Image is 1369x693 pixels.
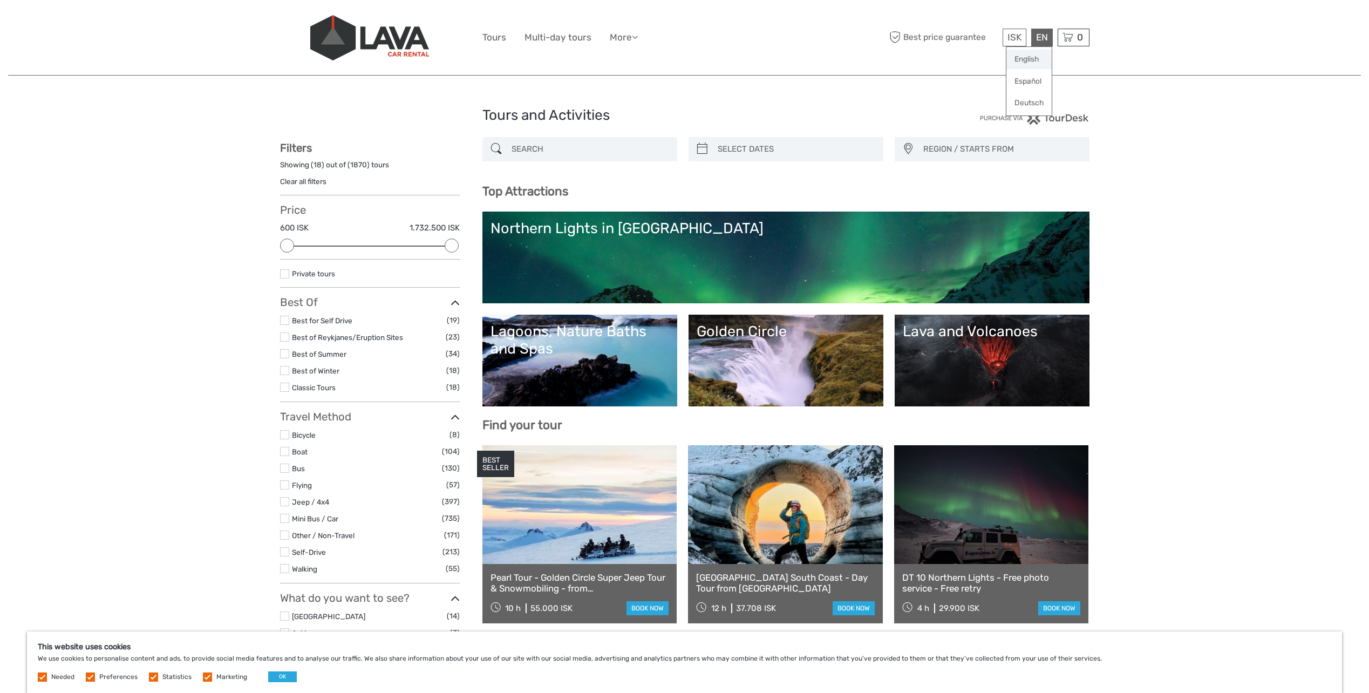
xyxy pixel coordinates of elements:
[1007,32,1021,43] span: ISK
[491,220,1081,295] a: Northern Lights in [GEOGRAPHIC_DATA]
[292,316,352,325] a: Best for Self Drive
[442,512,460,525] span: (735)
[447,610,460,622] span: (14)
[713,140,878,159] input: SELECT DATES
[697,323,875,398] a: Golden Circle
[482,107,887,124] h1: Tours and Activities
[280,410,460,423] h3: Travel Method
[1006,93,1052,113] a: Deutsch
[51,672,74,682] label: Needed
[918,140,1084,158] button: REGION / STARTS FROM
[280,177,326,186] a: Clear all filters
[505,603,521,613] span: 10 h
[292,366,339,375] a: Best of Winter
[280,296,460,309] h3: Best Of
[410,222,460,234] label: 1.732.500 ISK
[442,462,460,474] span: (130)
[292,548,326,556] a: Self-Drive
[442,445,460,458] span: (104)
[280,222,309,234] label: 600 ISK
[903,323,1081,340] div: Lava and Volcanoes
[491,323,669,398] a: Lagoons, Nature Baths and Spas
[292,333,403,342] a: Best of Reykjanes/Eruption Sites
[491,220,1081,237] div: Northern Lights in [GEOGRAPHIC_DATA]
[292,514,338,523] a: Mini Bus / Car
[491,572,669,594] a: Pearl Tour - Golden Circle Super Jeep Tour & Snowmobiling - from [GEOGRAPHIC_DATA]
[447,314,460,327] span: (19)
[292,350,346,358] a: Best of Summer
[696,572,875,594] a: [GEOGRAPHIC_DATA] South Coast - Day Tour from [GEOGRAPHIC_DATA]
[887,29,1000,46] span: Best price guarantee
[482,184,568,199] b: Top Attractions
[449,429,460,441] span: (8)
[292,447,308,456] a: Boat
[280,592,460,604] h3: What do you want to see?
[939,603,979,613] div: 29.900 ISK
[292,383,336,392] a: Classic Tours
[292,612,365,621] a: [GEOGRAPHIC_DATA]
[446,479,460,491] span: (57)
[216,672,247,682] label: Marketing
[1006,50,1052,69] a: English
[268,671,297,682] button: OK
[38,642,1331,651] h5: This website uses cookies
[442,546,460,558] span: (213)
[902,572,1081,594] a: DT 10 Northern Lights - Free photo service - Free retry
[482,30,506,45] a: Tours
[446,348,460,360] span: (34)
[446,364,460,377] span: (18)
[1006,72,1052,91] a: Español
[292,531,355,540] a: Other / Non-Travel
[15,19,122,28] p: We're away right now. Please check back later!
[903,323,1081,398] a: Lava and Volcanoes
[162,672,192,682] label: Statistics
[833,601,875,615] a: book now
[525,30,591,45] a: Multi-day tours
[610,30,638,45] a: More
[697,323,875,340] div: Golden Circle
[292,481,312,490] a: Flying
[292,269,335,278] a: Private tours
[280,203,460,216] h3: Price
[979,111,1089,125] img: PurchaseViaTourDesk.png
[446,331,460,343] span: (23)
[491,323,669,358] div: Lagoons, Nature Baths and Spas
[314,160,322,170] label: 18
[99,672,138,682] label: Preferences
[736,603,776,613] div: 37.708 ISK
[1075,32,1085,43] span: 0
[1031,29,1053,46] div: EN
[450,627,460,639] span: (3)
[350,160,367,170] label: 1870
[477,451,514,478] div: BEST SELLER
[292,498,329,506] a: Jeep / 4x4
[1038,601,1080,615] a: book now
[626,601,669,615] a: book now
[292,565,317,573] a: Walking
[310,15,429,60] img: 523-13fdf7b0-e410-4b32-8dc9-7907fc8d33f7_logo_big.jpg
[507,140,672,159] input: SEARCH
[917,603,929,613] span: 4 h
[446,562,460,575] span: (55)
[280,141,312,154] strong: Filters
[711,603,726,613] span: 12 h
[530,603,573,613] div: 55.000 ISK
[292,464,305,473] a: Bus
[124,17,137,30] button: Open LiveChat chat widget
[280,160,460,176] div: Showing ( ) out of ( ) tours
[442,495,460,508] span: (397)
[444,529,460,541] span: (171)
[292,629,310,637] a: Askja
[446,381,460,393] span: (18)
[27,631,1342,693] div: We use cookies to personalise content and ads, to provide social media features and to analyse ou...
[292,431,316,439] a: Bicycle
[482,418,562,432] b: Find your tour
